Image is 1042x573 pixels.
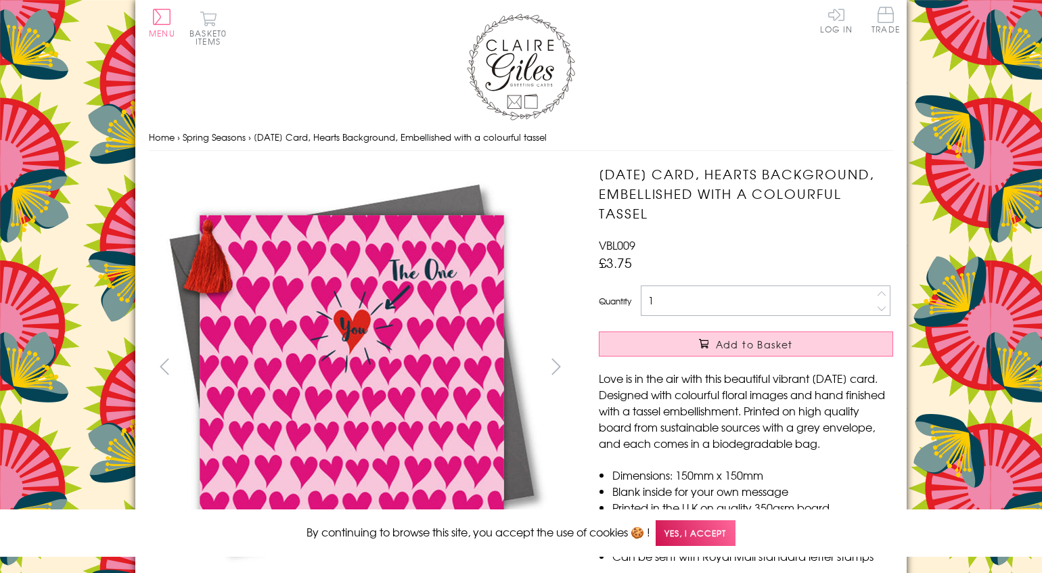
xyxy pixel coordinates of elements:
span: Menu [149,27,175,39]
span: Trade [871,7,900,33]
li: Printed in the U.K on quality 350gsm board [612,499,893,515]
button: Basket0 items [189,11,227,45]
button: Menu [149,9,175,37]
a: Log In [820,7,853,33]
img: Valentine's Day Card, Hearts Background, Embellished with a colourful tassel [149,164,555,570]
button: next [541,351,572,382]
a: Spring Seasons [183,131,246,143]
li: Blank inside for your own message [612,483,893,499]
span: [DATE] Card, Hearts Background, Embellished with a colourful tassel [254,131,547,143]
label: Quantity [599,295,631,307]
a: Home [149,131,175,143]
a: Trade [871,7,900,36]
img: Claire Giles Greetings Cards [467,14,575,120]
span: VBL009 [599,237,635,253]
img: Valentine's Day Card, Hearts Background, Embellished with a colourful tassel [572,164,978,570]
nav: breadcrumbs [149,124,893,152]
span: › [248,131,251,143]
button: prev [149,351,179,382]
button: Add to Basket [599,331,893,357]
span: Yes, I accept [656,520,735,547]
li: Dimensions: 150mm x 150mm [612,467,893,483]
span: 0 items [196,27,227,47]
p: Love is in the air with this beautiful vibrant [DATE] card. Designed with colourful floral images... [599,370,893,451]
span: Add to Basket [716,338,793,351]
span: › [177,131,180,143]
span: £3.75 [599,253,632,272]
h1: [DATE] Card, Hearts Background, Embellished with a colourful tassel [599,164,893,223]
